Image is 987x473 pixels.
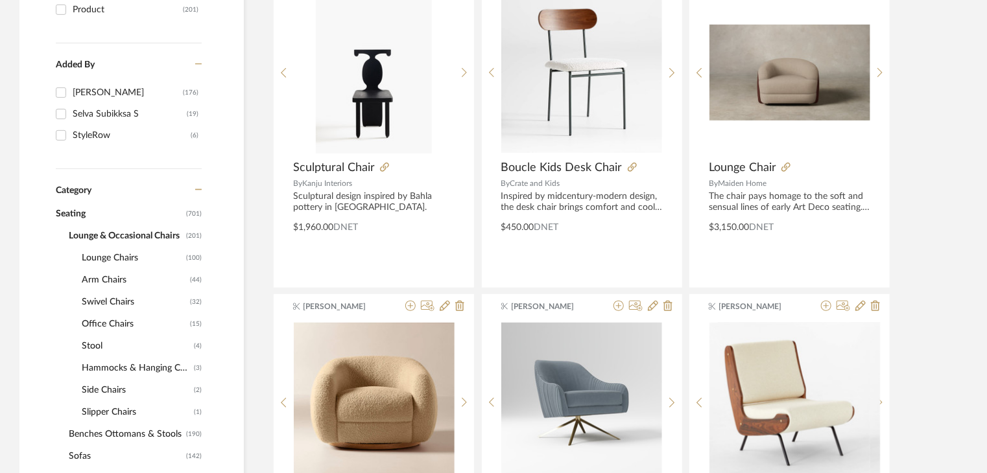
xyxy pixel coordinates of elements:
div: Inspired by midcentury-modern design, the desk chair brings comfort and cool factor to your kid's... [501,191,663,213]
span: $450.00 [501,223,534,232]
div: (19) [187,104,198,124]
span: DNET [534,223,559,232]
span: Office Chairs [82,313,187,335]
span: Side Chairs [82,379,191,401]
span: Lounge Chair [709,161,776,175]
span: Swivel Chairs [82,291,187,313]
span: (1) [194,402,202,422]
span: Crate and Kids [510,179,560,187]
span: Seating [56,203,183,225]
span: (3) [194,358,202,378]
span: [PERSON_NAME] [511,301,593,312]
span: (201) [186,225,202,246]
span: DNET [749,223,774,232]
span: Arm Chairs [82,269,187,291]
span: Added By [56,60,95,69]
span: By [709,179,718,187]
div: (176) [183,82,198,103]
span: Benches Ottomans & Stools [69,423,183,445]
span: (100) [186,248,202,268]
span: (701) [186,203,202,224]
span: (44) [190,270,202,290]
span: Hammocks & Hanging Chairs [82,357,191,379]
span: Boucle Kids Desk Chair [501,161,623,175]
span: Maiden Home [718,179,767,187]
span: Category [56,185,91,196]
span: Kanju Interiors [302,179,352,187]
span: Stool [82,335,191,357]
span: (190) [186,424,202,444]
span: $1,960.00 [293,223,333,232]
span: Sculptural Chair [293,161,375,175]
span: (15) [190,314,202,334]
div: [PERSON_NAME] [73,82,183,103]
img: Lounge Chair [709,25,870,121]
span: $3,150.00 [709,223,749,232]
div: The chair pays homage to the soft and sensual lines of early Art Deco seating. It has smooth wrap... [709,191,870,213]
div: (6) [191,125,198,146]
span: [PERSON_NAME] [719,301,801,312]
span: (2) [194,380,202,400]
span: DNET [333,223,358,232]
span: Sofas [69,445,183,467]
div: StyleRow [73,125,191,146]
span: [PERSON_NAME] [303,301,385,312]
span: (32) [190,292,202,312]
div: Selva Subikksa S [73,104,187,124]
span: Slipper Chairs [82,401,191,423]
div: Sculptural design inspired by Bahla pottery in [GEOGRAPHIC_DATA]. [293,191,455,213]
span: Lounge Chairs [82,247,183,269]
span: Lounge & Occasional Chairs [69,225,183,247]
span: By [293,179,302,187]
span: (142) [186,446,202,467]
span: (4) [194,336,202,356]
span: By [501,179,510,187]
